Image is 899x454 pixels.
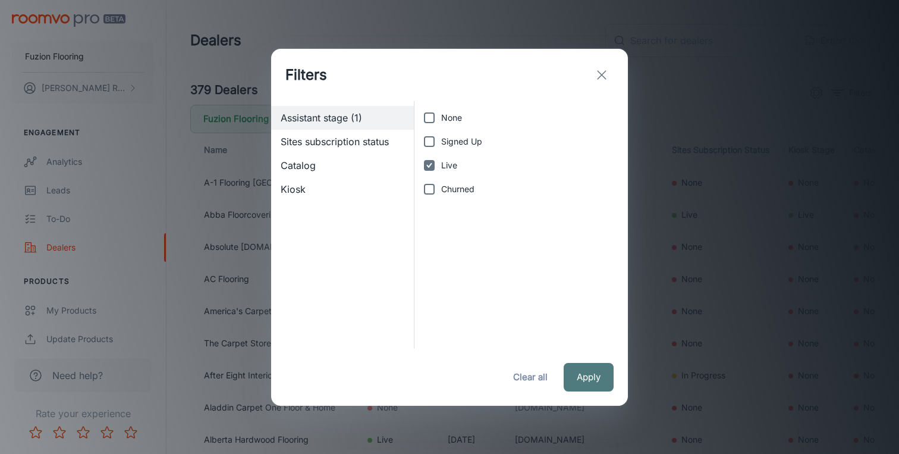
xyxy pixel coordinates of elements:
button: Clear all [507,363,554,392]
span: Kiosk [281,182,404,196]
span: Catalog [281,158,404,173]
div: Assistant stage (1) [271,106,414,130]
span: Sites subscription status [281,134,404,149]
div: Catalog [271,154,414,177]
span: Signed Up [441,135,482,148]
button: exit [590,63,614,87]
span: Live [441,159,457,172]
button: Apply [564,363,614,392]
span: Assistant stage (1) [281,111,404,125]
span: None [441,111,462,124]
h1: Filters [285,64,327,86]
div: Sites subscription status [271,130,414,154]
span: Churned [441,183,474,196]
div: Kiosk [271,177,414,201]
